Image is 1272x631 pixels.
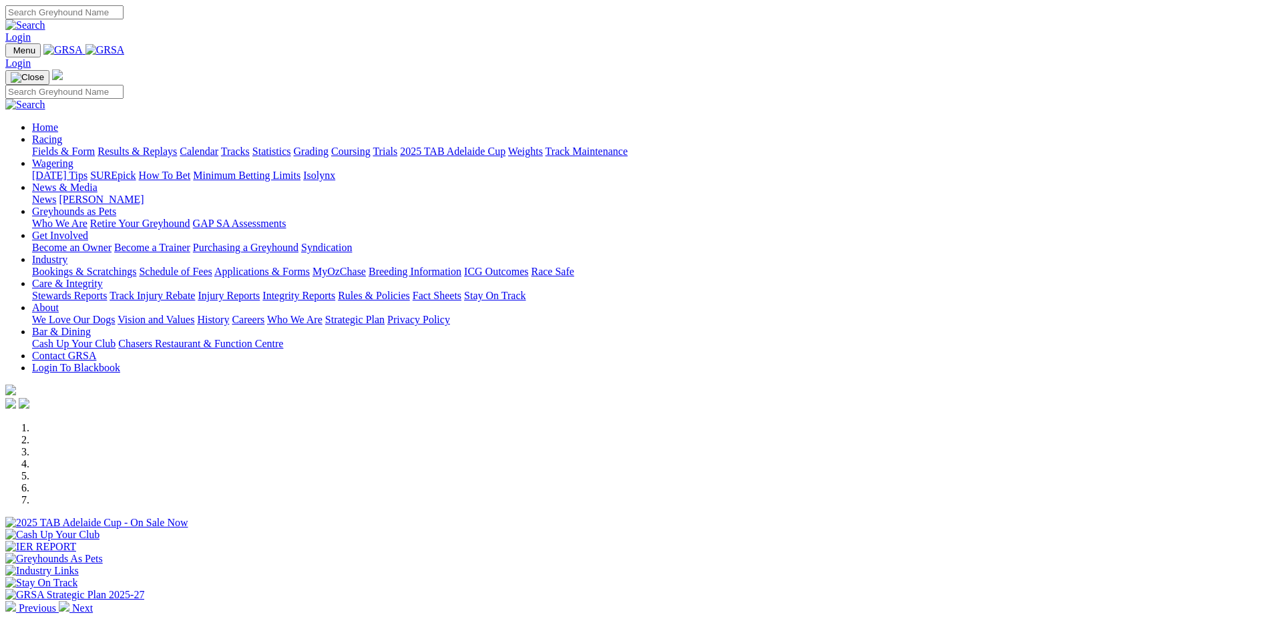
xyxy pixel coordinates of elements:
[59,601,69,612] img: chevron-right-pager-white.svg
[32,182,97,193] a: News & Media
[387,314,450,325] a: Privacy Policy
[32,158,73,169] a: Wagering
[252,146,291,157] a: Statistics
[294,146,329,157] a: Grading
[32,314,1267,326] div: About
[32,290,107,301] a: Stewards Reports
[90,218,190,229] a: Retire Your Greyhound
[5,5,124,19] input: Search
[32,302,59,313] a: About
[85,44,125,56] img: GRSA
[5,577,77,589] img: Stay On Track
[531,266,574,277] a: Race Safe
[32,122,58,133] a: Home
[32,218,1267,230] div: Greyhounds as Pets
[198,290,260,301] a: Injury Reports
[5,99,45,111] img: Search
[52,69,63,80] img: logo-grsa-white.png
[43,44,83,56] img: GRSA
[139,170,191,181] a: How To Bet
[32,242,112,253] a: Become an Owner
[5,553,103,565] img: Greyhounds As Pets
[5,385,16,395] img: logo-grsa-white.png
[301,242,352,253] a: Syndication
[13,45,35,55] span: Menu
[5,517,188,529] img: 2025 TAB Adelaide Cup - On Sale Now
[180,146,218,157] a: Calendar
[5,85,124,99] input: Search
[5,57,31,69] a: Login
[5,541,76,553] img: IER REPORT
[221,146,250,157] a: Tracks
[400,146,505,157] a: 2025 TAB Adelaide Cup
[19,398,29,409] img: twitter.svg
[373,146,397,157] a: Trials
[464,290,525,301] a: Stay On Track
[59,194,144,205] a: [PERSON_NAME]
[32,170,87,181] a: [DATE] Tips
[90,170,136,181] a: SUREpick
[5,19,45,31] img: Search
[5,565,79,577] img: Industry Links
[32,338,116,349] a: Cash Up Your Club
[11,72,44,83] img: Close
[5,601,16,612] img: chevron-left-pager-white.svg
[5,31,31,43] a: Login
[32,146,95,157] a: Fields & Form
[303,170,335,181] a: Isolynx
[72,602,93,614] span: Next
[262,290,335,301] a: Integrity Reports
[464,266,528,277] a: ICG Outcomes
[32,314,115,325] a: We Love Our Dogs
[32,362,120,373] a: Login To Blackbook
[32,278,103,289] a: Care & Integrity
[312,266,366,277] a: MyOzChase
[32,338,1267,350] div: Bar & Dining
[139,266,212,277] a: Schedule of Fees
[413,290,461,301] a: Fact Sheets
[214,266,310,277] a: Applications & Forms
[118,338,283,349] a: Chasers Restaurant & Function Centre
[32,242,1267,254] div: Get Involved
[32,194,56,205] a: News
[32,134,62,145] a: Racing
[97,146,177,157] a: Results & Replays
[369,266,461,277] a: Breeding Information
[32,230,88,241] a: Get Involved
[331,146,371,157] a: Coursing
[267,314,323,325] a: Who We Are
[19,602,56,614] span: Previous
[546,146,628,157] a: Track Maintenance
[5,529,99,541] img: Cash Up Your Club
[59,602,93,614] a: Next
[32,290,1267,302] div: Care & Integrity
[32,266,136,277] a: Bookings & Scratchings
[5,70,49,85] button: Toggle navigation
[32,206,116,217] a: Greyhounds as Pets
[5,398,16,409] img: facebook.svg
[193,242,298,253] a: Purchasing a Greyhound
[32,254,67,265] a: Industry
[32,170,1267,182] div: Wagering
[32,326,91,337] a: Bar & Dining
[5,589,144,601] img: GRSA Strategic Plan 2025-27
[338,290,410,301] a: Rules & Policies
[193,218,286,229] a: GAP SA Assessments
[114,242,190,253] a: Become a Trainer
[110,290,195,301] a: Track Injury Rebate
[5,43,41,57] button: Toggle navigation
[32,266,1267,278] div: Industry
[32,146,1267,158] div: Racing
[232,314,264,325] a: Careers
[32,350,96,361] a: Contact GRSA
[508,146,543,157] a: Weights
[193,170,300,181] a: Minimum Betting Limits
[197,314,229,325] a: History
[5,602,59,614] a: Previous
[118,314,194,325] a: Vision and Values
[32,194,1267,206] div: News & Media
[32,218,87,229] a: Who We Are
[325,314,385,325] a: Strategic Plan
